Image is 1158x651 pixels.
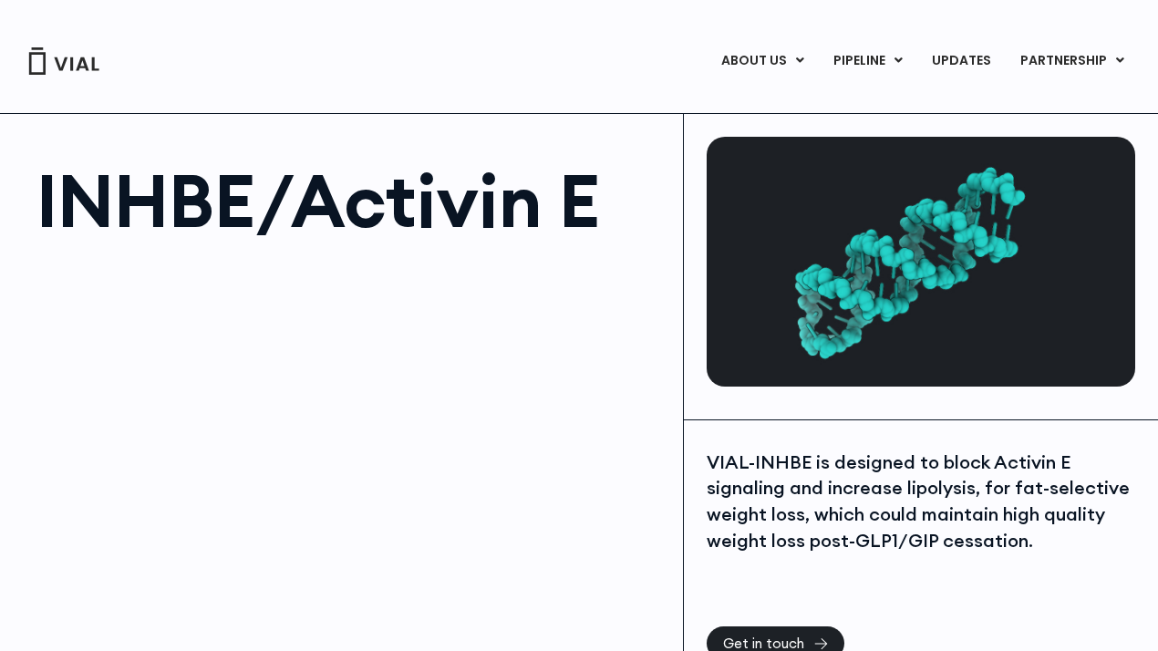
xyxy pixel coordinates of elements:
[917,46,1005,77] a: UPDATES
[723,636,804,650] span: Get in touch
[707,449,1135,553] div: VIAL-INHBE is designed to block Activin E signaling and increase lipolysis, for fat-selective wei...
[819,46,916,77] a: PIPELINEMenu Toggle
[707,46,818,77] a: ABOUT USMenu Toggle
[36,164,665,237] h1: INHBE/Activin E
[27,47,100,75] img: Vial Logo
[1006,46,1139,77] a: PARTNERSHIPMenu Toggle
